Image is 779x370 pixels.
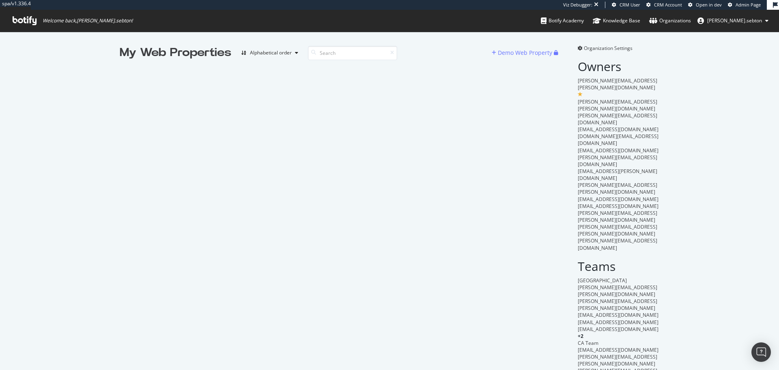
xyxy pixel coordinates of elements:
span: [EMAIL_ADDRESS][DOMAIN_NAME] [578,346,658,353]
button: Alphabetical order [238,46,301,59]
span: [EMAIL_ADDRESS][PERSON_NAME][DOMAIN_NAME] [578,168,657,182]
span: CRM Account [654,2,682,8]
span: [EMAIL_ADDRESS][DOMAIN_NAME] [578,147,658,154]
span: [PERSON_NAME][EMAIL_ADDRESS][PERSON_NAME][DOMAIN_NAME] [578,182,657,195]
span: [PERSON_NAME][EMAIL_ADDRESS][DOMAIN_NAME] [578,112,657,126]
div: Alphabetical order [250,50,292,55]
span: Open in dev [696,2,722,8]
span: [EMAIL_ADDRESS][DOMAIN_NAME] [578,326,658,333]
span: Admin Page [736,2,761,8]
span: [EMAIL_ADDRESS][DOMAIN_NAME] [578,126,658,133]
span: [EMAIL_ADDRESS][DOMAIN_NAME] [578,196,658,203]
span: [PERSON_NAME][EMAIL_ADDRESS][DOMAIN_NAME] [578,154,657,168]
div: Demo Web Property [498,49,552,57]
button: [PERSON_NAME].sebton [691,14,775,27]
h2: Teams [578,260,659,273]
a: Knowledge Base [593,10,640,32]
span: + 2 [578,333,583,340]
div: Knowledge Base [593,17,640,25]
a: CRM Account [646,2,682,8]
span: [DOMAIN_NAME][EMAIL_ADDRESS][DOMAIN_NAME] [578,133,658,147]
a: Demo Web Property [492,49,554,56]
a: Admin Page [728,2,761,8]
span: [PERSON_NAME][EMAIL_ADDRESS][PERSON_NAME][DOMAIN_NAME] [578,98,657,112]
div: Botify Academy [541,17,584,25]
input: Search [308,46,397,60]
div: My Web Properties [120,45,231,61]
span: Organization Settings [584,45,633,52]
div: CA Team [578,340,659,346]
span: Welcome back, [PERSON_NAME].sebton ! [43,17,133,24]
span: [EMAIL_ADDRESS][DOMAIN_NAME] [578,319,658,326]
span: [EMAIL_ADDRESS][DOMAIN_NAME] [578,312,658,318]
div: Open Intercom Messenger [751,342,771,362]
span: [EMAIL_ADDRESS][DOMAIN_NAME] [578,203,658,210]
span: [PERSON_NAME][EMAIL_ADDRESS][PERSON_NAME][DOMAIN_NAME] [578,284,657,298]
div: Organizations [649,17,691,25]
span: anne.sebton [707,17,762,24]
a: Open in dev [688,2,722,8]
span: [PERSON_NAME][EMAIL_ADDRESS][PERSON_NAME][DOMAIN_NAME] [578,210,657,223]
span: [PERSON_NAME][EMAIL_ADDRESS][PERSON_NAME][DOMAIN_NAME] [578,77,657,91]
a: Organizations [649,10,691,32]
span: [PERSON_NAME][EMAIL_ADDRESS][DOMAIN_NAME] [578,237,657,251]
span: [PERSON_NAME][EMAIL_ADDRESS][PERSON_NAME][DOMAIN_NAME] [578,353,657,367]
span: CRM User [620,2,640,8]
a: CRM User [612,2,640,8]
button: Demo Web Property [492,46,554,59]
span: [PERSON_NAME][EMAIL_ADDRESS][PERSON_NAME][DOMAIN_NAME] [578,298,657,312]
span: [PERSON_NAME][EMAIL_ADDRESS][PERSON_NAME][DOMAIN_NAME] [578,223,657,237]
div: Viz Debugger: [563,2,592,8]
div: [GEOGRAPHIC_DATA] [578,277,659,284]
a: Botify Academy [541,10,584,32]
h2: Owners [578,60,659,73]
